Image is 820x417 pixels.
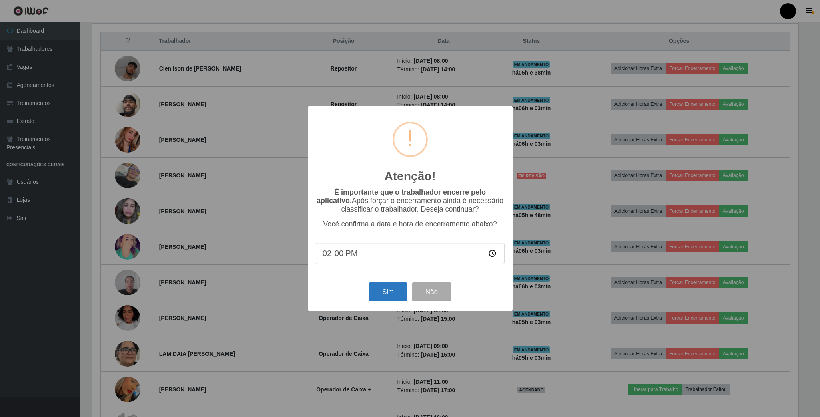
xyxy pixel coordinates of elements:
[316,220,505,228] p: Você confirma a data e hora de encerramento abaixo?
[412,282,451,301] button: Não
[369,282,407,301] button: Sim
[316,188,505,214] p: Após forçar o encerramento ainda é necessário classificar o trabalhador. Deseja continuar?
[384,169,435,183] h2: Atenção!
[317,188,486,205] b: É importante que o trabalhador encerre pelo aplicativo.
